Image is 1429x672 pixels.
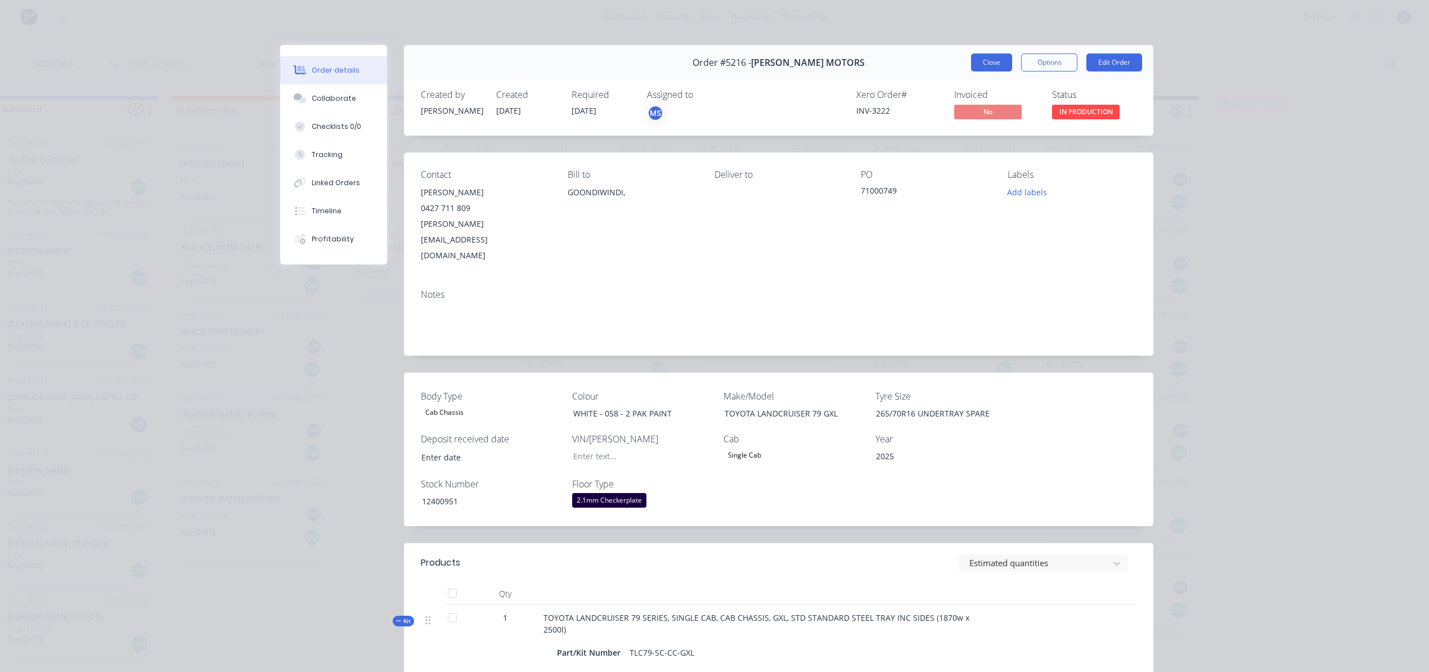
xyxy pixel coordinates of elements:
div: Contact [421,169,550,180]
button: Options [1021,53,1077,71]
div: GOONDIWINDI, [568,185,696,200]
div: Created by [421,89,483,100]
div: INV-3222 [856,105,941,117]
button: Edit Order [1086,53,1142,71]
button: Add labels [1001,185,1053,200]
div: Invoiced [954,89,1039,100]
label: Year [875,432,1016,446]
div: Cab Chassis [421,405,468,420]
div: Assigned to [647,89,760,100]
button: Close [971,53,1012,71]
div: 0427 711 809 [421,200,550,216]
input: Enter date [414,449,554,465]
div: Notes [421,289,1136,300]
span: [PERSON_NAME] MOTORS [751,57,865,68]
div: Qty [471,583,539,605]
button: Kit [393,616,414,626]
div: 2025 [867,448,1008,464]
div: [PERSON_NAME] [421,185,550,200]
label: Make/Model [724,389,864,403]
div: WHITE - 058 - 2 PAK PAINT [564,405,705,422]
span: [DATE] [572,105,596,116]
span: 1 [503,612,507,624]
div: Collaborate [312,93,356,104]
label: Deposit received date [421,432,561,446]
div: Products [421,556,460,570]
button: Order details [280,56,387,84]
div: Checklists 0/0 [312,122,361,132]
div: GOONDIWINDI, [568,185,696,221]
span: Order #5216 - [693,57,751,68]
button: Timeline [280,197,387,225]
span: TOYOTA LANDCRUISER 79 SERIES, SINGLE CAB, CAB CHASSIS, GXL, STD STANDARD STEEL TRAY INC SIDES (18... [543,612,972,635]
div: Bill to [568,169,696,180]
div: Xero Order # [856,89,941,100]
label: Tyre Size [875,389,1016,403]
label: Stock Number [421,477,561,491]
div: Required [572,89,633,100]
label: Floor Type [572,477,713,491]
button: Profitability [280,225,387,253]
div: TOYOTA LANDCRUISER 79 GXL [716,405,856,422]
div: [PERSON_NAME]0427 711 809[PERSON_NAME][EMAIL_ADDRESS][DOMAIN_NAME] [421,185,550,263]
button: Checklists 0/0 [280,113,387,141]
div: [PERSON_NAME] [421,105,483,117]
span: IN PRODUCTION [1052,105,1120,119]
div: Timeline [312,206,341,216]
div: 71000749 [861,185,990,200]
button: MS [647,105,664,122]
span: [DATE] [496,105,521,116]
div: 2.1mm Checkerplate [572,493,646,508]
div: [PERSON_NAME][EMAIL_ADDRESS][DOMAIN_NAME] [421,216,550,263]
div: Linked Orders [312,178,360,188]
label: Colour [572,389,713,403]
div: Labels [1008,169,1136,180]
div: 265/70R16 UNDERTRAY SPARE [867,405,1008,422]
div: Status [1052,89,1136,100]
div: 12400951 [413,493,554,509]
button: Tracking [280,141,387,169]
div: Part/Kit Number [557,644,625,661]
div: TLC79-SC-CC-GXL [625,644,699,661]
button: Linked Orders [280,169,387,197]
button: IN PRODUCTION [1052,105,1120,122]
div: Deliver to [714,169,843,180]
label: Body Type [421,389,561,403]
div: Created [496,89,558,100]
button: Collaborate [280,84,387,113]
span: No [954,105,1022,119]
div: Profitability [312,234,354,244]
span: Kit [396,617,411,625]
div: Tracking [312,150,343,160]
div: Order details [312,65,360,75]
label: Cab [724,432,864,446]
div: Single Cab [724,448,766,463]
div: PO [861,169,990,180]
label: VIN/[PERSON_NAME] [572,432,713,446]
